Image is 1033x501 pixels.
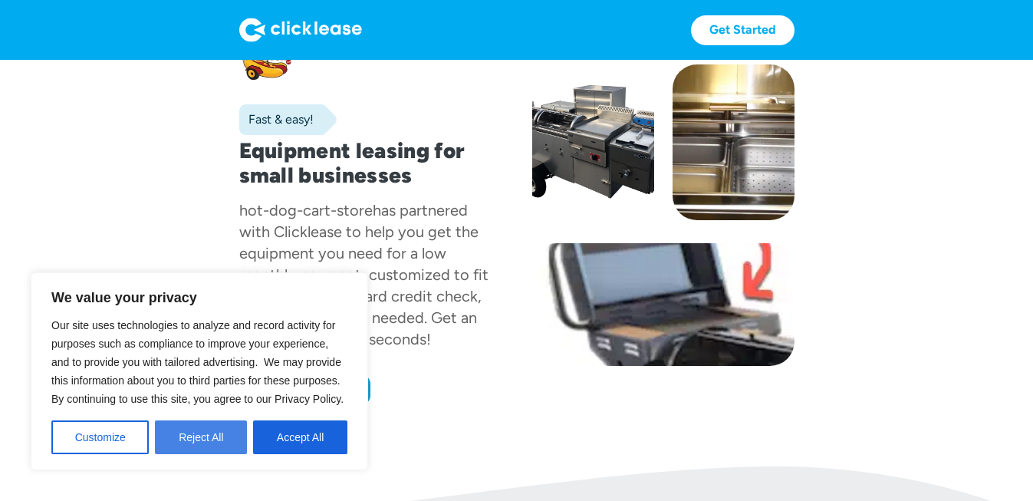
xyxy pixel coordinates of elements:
[253,420,347,454] button: Accept All
[239,112,314,127] div: Fast & easy!
[51,420,149,454] button: Customize
[239,18,362,42] img: Logo
[51,288,347,307] p: We value your privacy
[51,319,344,405] span: Our site uses technologies to analyze and record activity for purposes such as compliance to impr...
[155,420,247,454] button: Reject All
[691,15,794,45] a: Get Started
[31,272,368,470] div: We value your privacy
[239,138,502,187] h1: Equipment leasing for small businesses
[239,201,373,219] div: hot-dog-cart-store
